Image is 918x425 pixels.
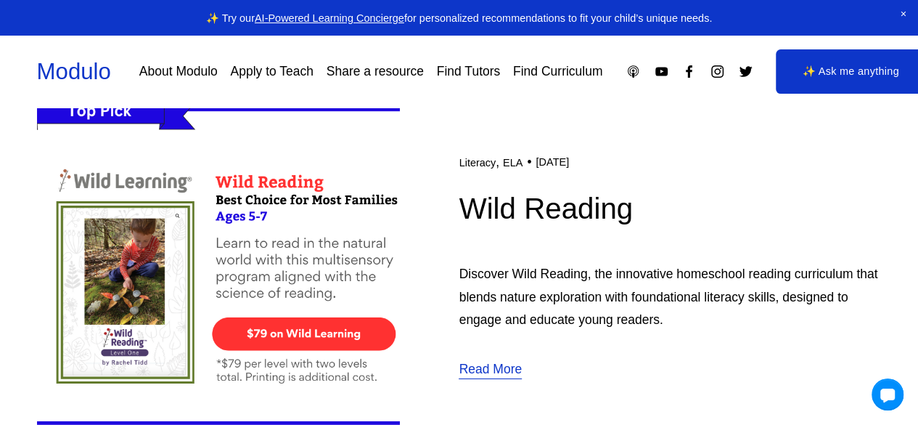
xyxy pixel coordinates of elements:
[139,59,218,84] a: About Modulo
[503,157,522,169] a: ELA
[681,64,697,79] a: Facebook
[255,12,404,24] a: AI-Powered Learning Concierge
[437,59,501,84] a: Find Tutors
[536,156,569,169] time: [DATE]
[37,59,111,84] a: Modulo
[230,59,313,84] a: Apply to Teach
[459,157,496,169] a: Literacy
[513,59,603,84] a: Find Curriculum
[459,358,522,382] a: Read More
[459,263,881,332] p: Discover Wild Reading, the innovative homeschool reading curriculum that blends nature exploratio...
[459,193,632,225] a: Wild Reading
[496,155,499,169] span: ,
[738,64,753,79] a: Twitter
[710,64,725,79] a: Instagram
[626,64,641,79] a: Apple Podcasts
[327,59,424,84] a: Share a resource
[654,64,669,79] a: YouTube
